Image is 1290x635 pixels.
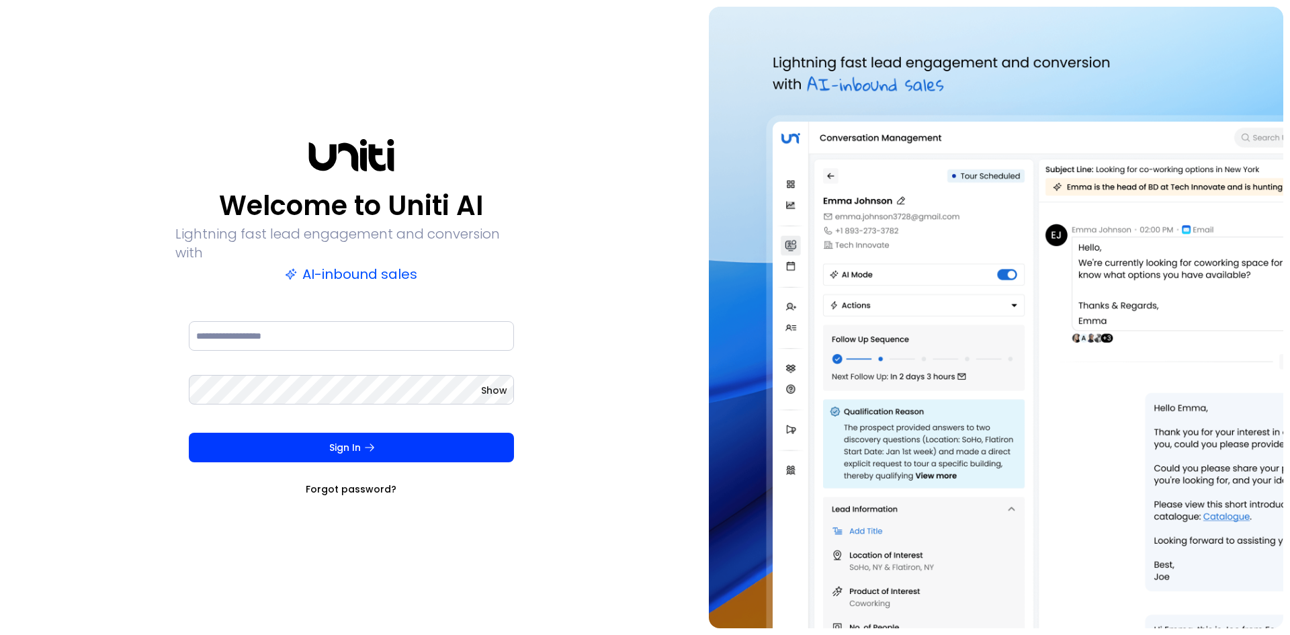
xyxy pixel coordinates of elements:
button: Show [481,384,507,397]
p: Welcome to Uniti AI [219,189,483,222]
p: Lightning fast lead engagement and conversion with [175,224,527,262]
img: auth-hero.png [709,7,1283,628]
p: AI-inbound sales [285,265,417,284]
button: Sign In [189,433,514,462]
a: Forgot password? [306,482,396,496]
